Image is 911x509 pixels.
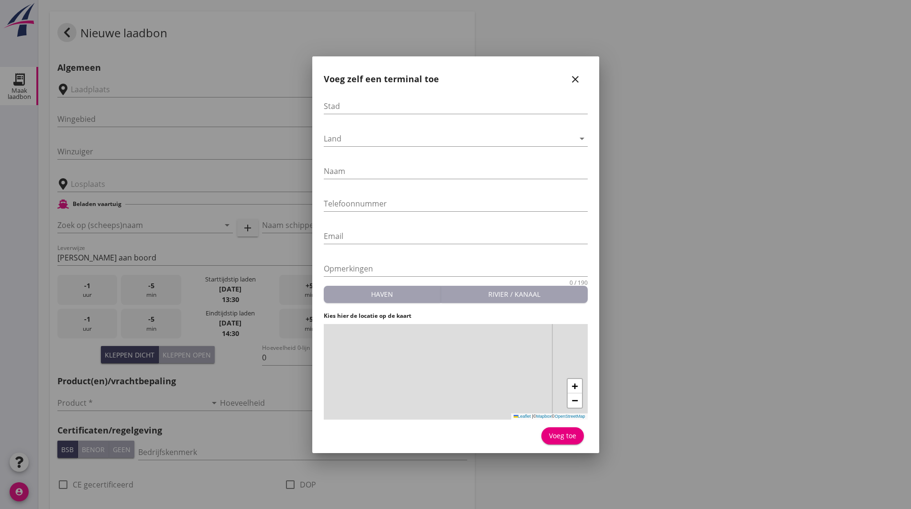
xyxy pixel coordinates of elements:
div: Voeg toe [549,431,576,441]
a: Zoom in [568,379,582,393]
i: arrow_drop_down [576,133,588,144]
a: Mapbox [536,414,551,419]
a: Leaflet [514,414,531,419]
i: close [570,74,581,85]
a: Zoom out [568,393,582,408]
span: − [571,394,578,406]
button: Voeg toe [541,427,584,444]
button: Haven [324,286,441,303]
h2: Voeg zelf een terminal toe [324,73,439,86]
input: Opmerkingen [324,261,588,276]
input: Naam [324,163,588,179]
span: | [532,414,533,419]
input: Telefoonnummer [324,196,588,211]
input: Email [324,228,588,244]
div: Rivier / kanaal [445,289,584,299]
div: 0 / 190 [570,280,588,286]
div: © © [511,413,588,420]
input: Stad [324,98,588,114]
span: + [571,380,578,392]
div: Haven [328,289,437,299]
h4: Kies hier de locatie op de kaart [324,312,588,320]
a: OpenStreetMap [555,414,585,419]
button: Rivier / kanaal [441,286,588,303]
